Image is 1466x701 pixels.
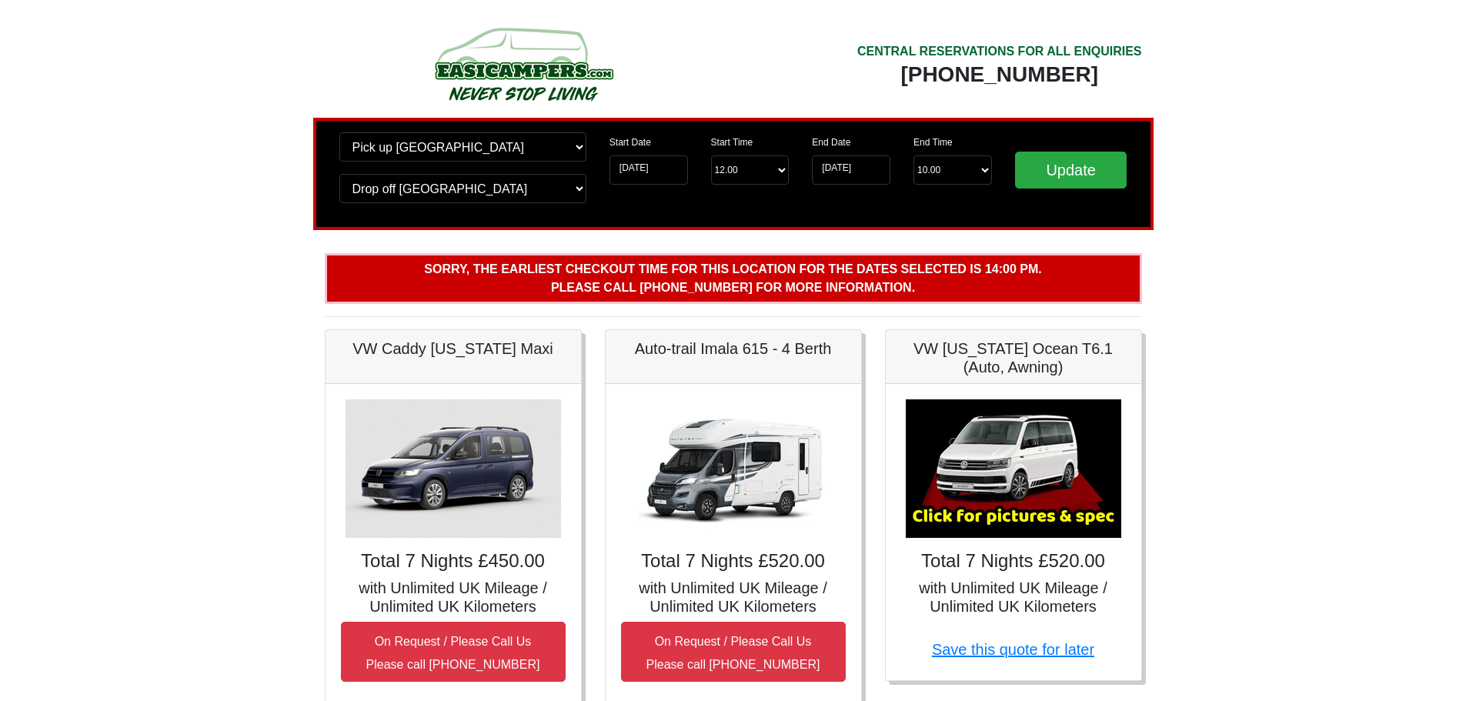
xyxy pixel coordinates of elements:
img: Auto-trail Imala 615 - 4 Berth [626,399,841,538]
label: End Time [913,135,953,149]
div: [PHONE_NUMBER] [857,61,1142,88]
img: campers-checkout-logo.png [377,22,670,106]
h5: Auto-trail Imala 615 - 4 Berth [621,339,846,358]
input: Return Date [812,155,890,185]
b: Sorry, the earliest checkout time for this location for the dates selected is 14:00 pm. Please ca... [424,262,1041,294]
h4: Total 7 Nights £520.00 [621,550,846,572]
a: Save this quote for later [932,641,1094,658]
h5: with Unlimited UK Mileage / Unlimited UK Kilometers [621,579,846,616]
h5: VW Caddy [US_STATE] Maxi [341,339,566,358]
label: Start Time [711,135,753,149]
input: Start Date [609,155,688,185]
div: CENTRAL RESERVATIONS FOR ALL ENQUIRIES [857,42,1142,61]
button: On Request / Please Call UsPlease call [PHONE_NUMBER] [621,622,846,682]
small: On Request / Please Call Us Please call [PHONE_NUMBER] [366,635,540,671]
button: On Request / Please Call UsPlease call [PHONE_NUMBER] [341,622,566,682]
img: VW California Ocean T6.1 (Auto, Awning) [906,399,1121,538]
input: Update [1015,152,1127,189]
h4: Total 7 Nights £450.00 [341,550,566,572]
label: End Date [812,135,850,149]
img: VW Caddy California Maxi [346,399,561,538]
h5: with Unlimited UK Mileage / Unlimited UK Kilometers [341,579,566,616]
label: Start Date [609,135,651,149]
small: On Request / Please Call Us Please call [PHONE_NUMBER] [646,635,820,671]
h4: Total 7 Nights £520.00 [901,550,1126,572]
h5: with Unlimited UK Mileage / Unlimited UK Kilometers [901,579,1126,616]
h5: VW [US_STATE] Ocean T6.1 (Auto, Awning) [901,339,1126,376]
